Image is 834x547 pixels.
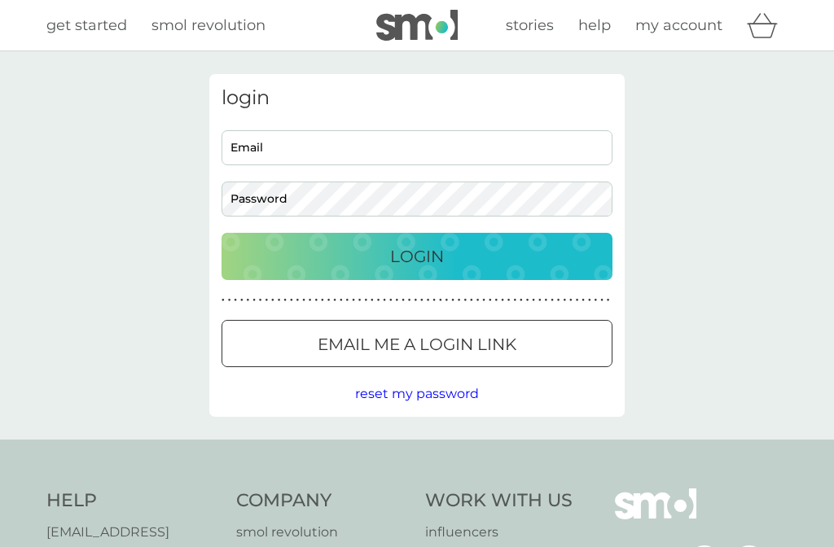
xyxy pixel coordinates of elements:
[458,296,461,304] p: ●
[283,296,287,304] p: ●
[576,296,579,304] p: ●
[259,296,262,304] p: ●
[420,296,424,304] p: ●
[551,296,554,304] p: ●
[46,488,220,514] h4: Help
[376,10,458,41] img: smol
[747,9,788,42] div: basket
[635,16,722,34] span: my account
[501,296,504,304] p: ●
[318,331,516,357] p: Email me a login link
[222,233,612,280] button: Login
[427,296,430,304] p: ●
[252,296,256,304] p: ●
[396,296,399,304] p: ●
[355,386,479,401] span: reset my password
[446,296,449,304] p: ●
[371,296,374,304] p: ●
[408,296,411,304] p: ●
[236,522,410,543] a: smol revolution
[414,296,417,304] p: ●
[506,14,554,37] a: stories
[600,296,604,304] p: ●
[352,296,355,304] p: ●
[222,296,225,304] p: ●
[402,296,405,304] p: ●
[578,14,611,37] a: help
[327,296,331,304] p: ●
[538,296,542,304] p: ●
[451,296,454,304] p: ●
[377,296,380,304] p: ●
[46,16,127,34] span: get started
[247,296,250,304] p: ●
[389,296,393,304] p: ●
[513,296,516,304] p: ●
[355,383,479,405] button: reset my password
[364,296,367,304] p: ●
[151,14,266,37] a: smol revolution
[265,296,268,304] p: ●
[234,296,237,304] p: ●
[495,296,498,304] p: ●
[588,296,591,304] p: ●
[278,296,281,304] p: ●
[358,296,362,304] p: ●
[271,296,274,304] p: ●
[309,296,312,304] p: ●
[489,296,492,304] p: ●
[290,296,293,304] p: ●
[340,296,343,304] p: ●
[425,488,573,514] h4: Work With Us
[582,296,585,304] p: ●
[236,488,410,514] h4: Company
[222,320,612,367] button: Email me a login link
[439,296,442,304] p: ●
[482,296,485,304] p: ●
[557,296,560,304] p: ●
[470,296,473,304] p: ●
[476,296,480,304] p: ●
[228,296,231,304] p: ●
[432,296,436,304] p: ●
[545,296,548,304] p: ●
[296,296,300,304] p: ●
[607,296,610,304] p: ●
[463,296,467,304] p: ●
[321,296,324,304] p: ●
[383,296,386,304] p: ●
[506,16,554,34] span: stories
[520,296,523,304] p: ●
[507,296,511,304] p: ●
[346,296,349,304] p: ●
[615,488,696,544] img: smol
[240,296,244,304] p: ●
[569,296,573,304] p: ●
[222,86,612,110] h3: login
[390,243,444,269] p: Login
[532,296,535,304] p: ●
[595,296,598,304] p: ●
[425,522,573,543] a: influencers
[314,296,318,304] p: ●
[578,16,611,34] span: help
[302,296,305,304] p: ●
[333,296,336,304] p: ●
[151,16,266,34] span: smol revolution
[635,14,722,37] a: my account
[563,296,566,304] p: ●
[526,296,529,304] p: ●
[46,14,127,37] a: get started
